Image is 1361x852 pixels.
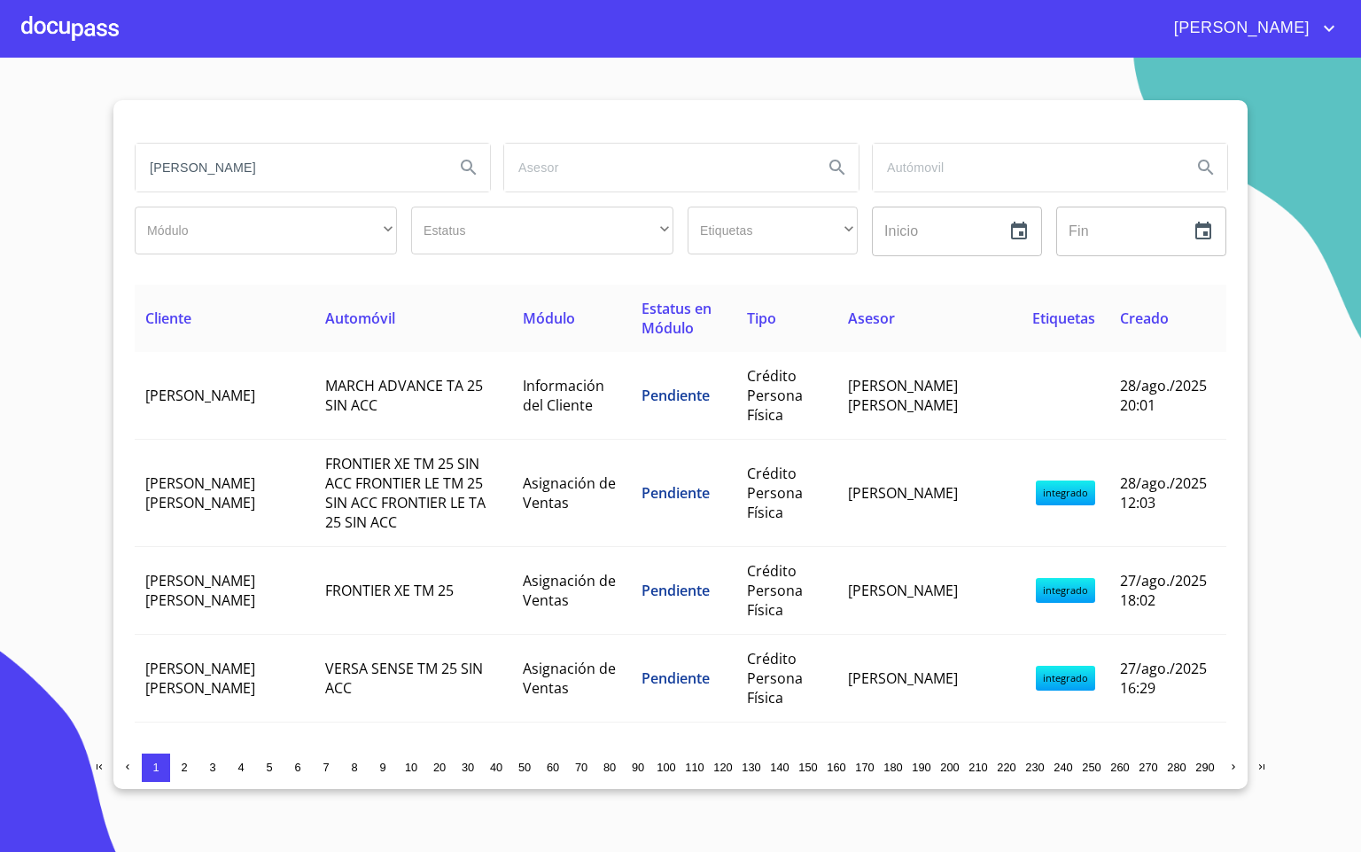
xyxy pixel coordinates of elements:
[454,754,482,782] button: 30
[181,761,187,774] span: 2
[325,376,483,415] span: MARCH ADVANCE TA 25 SIN ACC
[284,754,312,782] button: 6
[145,571,255,610] span: [PERSON_NAME] [PERSON_NAME]
[816,146,859,189] button: Search
[855,761,874,774] span: 170
[266,761,272,774] span: 5
[936,754,964,782] button: 200
[642,386,710,405] span: Pendiente
[1134,754,1163,782] button: 270
[518,761,531,774] span: 50
[883,761,902,774] span: 180
[325,581,454,600] span: FRONTIER XE TM 25
[145,386,255,405] span: [PERSON_NAME]
[1036,578,1095,603] span: integrado
[879,754,907,782] button: 180
[462,761,474,774] span: 30
[567,754,595,782] button: 70
[737,754,766,782] button: 130
[294,761,300,774] span: 6
[209,761,215,774] span: 3
[642,299,712,338] span: Estatus en Módulo
[145,309,191,328] span: Cliente
[766,754,794,782] button: 140
[411,207,673,254] div: ​
[1161,14,1318,43] span: [PERSON_NAME]
[547,761,559,774] span: 60
[1120,376,1207,415] span: 28/ago./2025 20:01
[912,761,930,774] span: 190
[603,761,616,774] span: 80
[1021,754,1049,782] button: 230
[747,464,803,522] span: Crédito Persona Física
[142,754,170,782] button: 1
[405,761,417,774] span: 10
[145,659,255,698] span: [PERSON_NAME] [PERSON_NAME]
[997,761,1015,774] span: 220
[523,659,616,698] span: Asignación de Ventas
[325,454,486,532] span: FRONTIER XE TM 25 SIN ACC FRONTIER LE TM 25 SIN ACC FRONTIER LE TA 25 SIN ACC
[1077,754,1106,782] button: 250
[747,561,803,620] span: Crédito Persona Física
[713,761,732,774] span: 120
[964,754,992,782] button: 210
[595,754,624,782] button: 80
[312,754,340,782] button: 7
[642,581,710,600] span: Pendiente
[1120,473,1207,512] span: 28/ago./2025 12:03
[523,376,604,415] span: Información del Cliente
[136,144,440,192] input: search
[1167,761,1186,774] span: 280
[397,754,425,782] button: 10
[1054,761,1072,774] span: 240
[709,754,737,782] button: 120
[325,309,395,328] span: Automóvil
[170,754,198,782] button: 2
[747,649,803,707] span: Crédito Persona Física
[340,754,369,782] button: 8
[1163,754,1191,782] button: 280
[747,309,776,328] span: Tipo
[827,761,845,774] span: 160
[504,144,809,192] input: search
[822,754,851,782] button: 160
[632,761,644,774] span: 90
[447,146,490,189] button: Search
[770,761,789,774] span: 140
[624,754,652,782] button: 90
[680,754,709,782] button: 110
[152,761,159,774] span: 1
[642,668,710,688] span: Pendiente
[1120,571,1207,610] span: 27/ago./2025 18:02
[940,761,959,774] span: 200
[794,754,822,782] button: 150
[1191,754,1219,782] button: 290
[1110,761,1129,774] span: 260
[237,761,244,774] span: 4
[1161,14,1340,43] button: account of current user
[848,309,895,328] span: Asesor
[657,761,675,774] span: 100
[1120,309,1169,328] span: Creado
[851,754,879,782] button: 170
[848,376,958,415] span: [PERSON_NAME] [PERSON_NAME]
[323,761,329,774] span: 7
[1195,761,1214,774] span: 290
[992,754,1021,782] button: 220
[1036,666,1095,691] span: integrado
[747,366,803,425] span: Crédito Persona Física
[848,668,958,688] span: [PERSON_NAME]
[145,473,255,512] span: [PERSON_NAME] [PERSON_NAME]
[1036,481,1095,505] span: integrado
[135,207,397,254] div: ​
[575,761,587,774] span: 70
[227,754,255,782] button: 4
[490,761,502,774] span: 40
[433,761,446,774] span: 20
[1032,309,1095,328] span: Etiquetas
[873,144,1178,192] input: search
[907,754,936,782] button: 190
[482,754,510,782] button: 40
[688,207,858,254] div: ​
[369,754,397,782] button: 9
